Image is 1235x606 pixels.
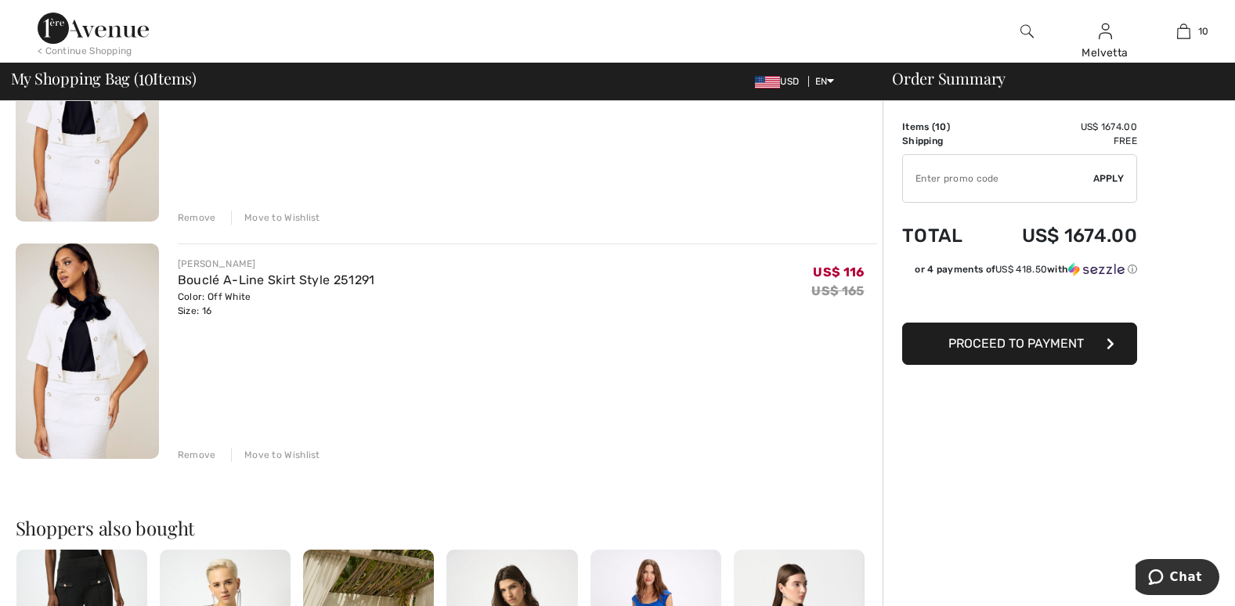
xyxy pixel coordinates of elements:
[915,262,1137,276] div: or 4 payments of with
[813,265,864,280] span: US$ 116
[1136,559,1219,598] iframe: Opens a widget where you can chat to one of our agents
[1198,24,1209,38] span: 10
[178,448,216,462] div: Remove
[902,134,983,148] td: Shipping
[11,70,197,86] span: My Shopping Bag ( Items)
[1068,262,1125,276] img: Sezzle
[902,262,1137,282] div: or 4 payments ofUS$ 418.50withSezzle Click to learn more about Sezzle
[983,134,1137,148] td: Free
[139,67,153,87] span: 10
[873,70,1226,86] div: Order Summary
[983,209,1137,262] td: US$ 1674.00
[902,209,983,262] td: Total
[995,264,1047,275] span: US$ 418.50
[231,211,320,225] div: Move to Wishlist
[935,121,947,132] span: 10
[948,336,1084,351] span: Proceed to Payment
[16,243,159,459] img: Bouclé A-Line Skirt Style 251291
[16,518,877,537] h2: Shoppers also bought
[902,323,1137,365] button: Proceed to Payment
[1145,22,1222,41] a: 10
[38,13,149,44] img: 1ère Avenue
[1099,23,1112,38] a: Sign In
[902,282,1137,317] iframe: PayPal-paypal
[811,283,864,298] s: US$ 165
[1067,45,1143,61] div: Melvetta
[755,76,805,87] span: USD
[983,120,1137,134] td: US$ 1674.00
[902,120,983,134] td: Items ( )
[231,448,320,462] div: Move to Wishlist
[815,76,835,87] span: EN
[38,44,132,58] div: < Continue Shopping
[178,211,216,225] div: Remove
[178,290,375,318] div: Color: Off White Size: 16
[178,257,375,271] div: [PERSON_NAME]
[1020,22,1034,41] img: search the website
[1177,22,1190,41] img: My Bag
[16,6,159,222] img: Bouclé Cropped Jacket Style 251196
[1093,171,1125,186] span: Apply
[903,155,1093,202] input: Promo code
[1099,22,1112,41] img: My Info
[755,76,780,88] img: US Dollar
[178,272,375,287] a: Bouclé A-Line Skirt Style 251291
